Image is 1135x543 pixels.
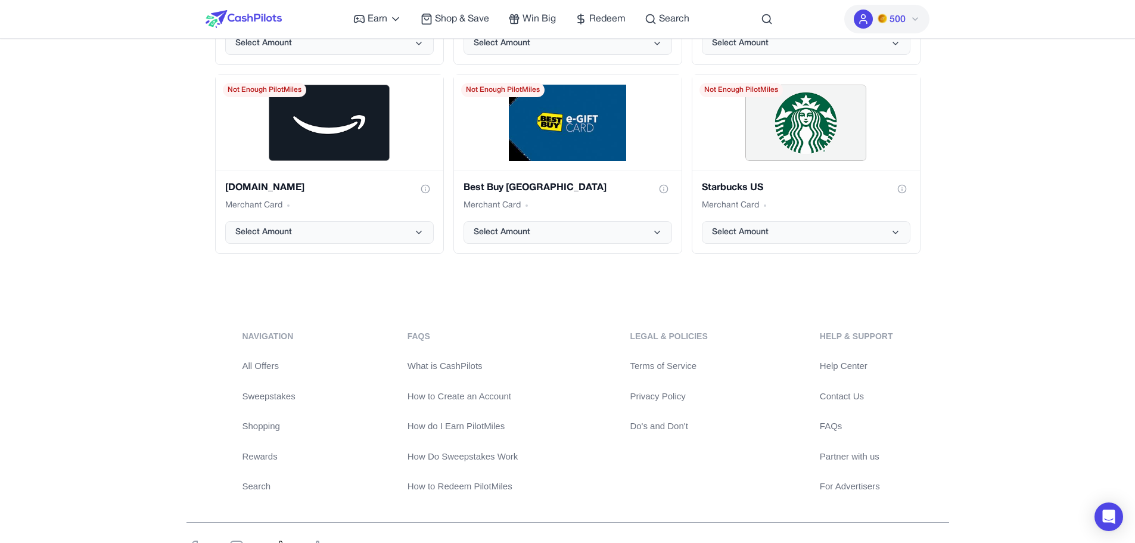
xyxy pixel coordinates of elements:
[464,200,521,212] span: Merchant Card
[523,12,556,26] span: Win Big
[225,221,434,244] button: Select Amount
[417,181,434,197] button: Show gift card information
[820,359,893,373] a: Help Center
[645,12,689,26] a: Search
[712,38,769,49] span: Select Amount
[1094,502,1123,531] div: Open Intercom Messenger
[655,181,672,197] button: Show gift card information
[712,226,769,238] span: Select Amount
[509,85,626,161] img: /default-reward-image.png
[225,200,282,212] span: Merchant Card
[206,10,282,28] img: CashPilots Logo
[745,85,866,161] img: /default-reward-image.png
[702,32,910,55] button: Select Amount
[692,75,921,254] div: Starbucks US gift card
[408,450,518,464] a: How Do Sweepstakes Work
[630,359,707,373] a: Terms of Service
[408,359,518,373] a: What is CashPilots
[242,480,296,494] a: Search
[702,200,759,212] span: Merchant Card
[820,420,893,433] a: FAQs
[575,12,626,26] a: Redeem
[820,450,893,464] a: Partner with us
[464,32,672,55] button: Select Amount
[235,226,292,238] span: Select Amount
[242,390,296,404] a: Sweepstakes
[461,83,545,97] span: Not Enough PilotMiles
[589,12,626,26] span: Redeem
[242,420,296,433] a: Shopping
[353,12,402,26] a: Earn
[421,12,489,26] a: Shop & Save
[699,83,783,97] span: Not Enough PilotMiles
[464,221,672,244] button: Select Amount
[630,330,707,343] div: Legal & Policies
[225,32,434,55] button: Select Amount
[242,330,296,343] div: navigation
[474,38,530,49] span: Select Amount
[453,75,682,254] div: Best Buy USA gift card
[215,75,444,254] div: Amazon.com gift card
[269,85,389,161] img: /default-reward-image.png
[508,12,556,26] a: Win Big
[890,13,906,27] span: 500
[474,226,530,238] span: Select Amount
[408,330,518,343] div: FAQs
[894,181,910,197] button: Show gift card information
[235,38,292,49] span: Select Amount
[408,420,518,433] a: How do I Earn PilotMiles
[659,12,689,26] span: Search
[435,12,489,26] span: Shop & Save
[242,450,296,464] a: Rewards
[368,12,387,26] span: Earn
[408,390,518,404] a: How to Create an Account
[820,330,893,343] div: Help & Support
[630,420,707,433] a: Do's and Don't
[464,181,607,195] h3: Best Buy [GEOGRAPHIC_DATA]
[702,221,910,244] button: Select Amount
[878,14,887,23] img: PMs
[223,83,306,97] span: Not Enough PilotMiles
[820,480,893,494] a: For Advertisers
[225,181,304,195] h3: [DOMAIN_NAME]
[242,359,296,373] a: All Offers
[630,390,707,404] a: Privacy Policy
[702,181,763,195] h3: Starbucks US
[408,480,518,494] a: How to Redeem PilotMiles
[820,390,893,404] a: Contact Us
[844,5,929,33] button: PMs500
